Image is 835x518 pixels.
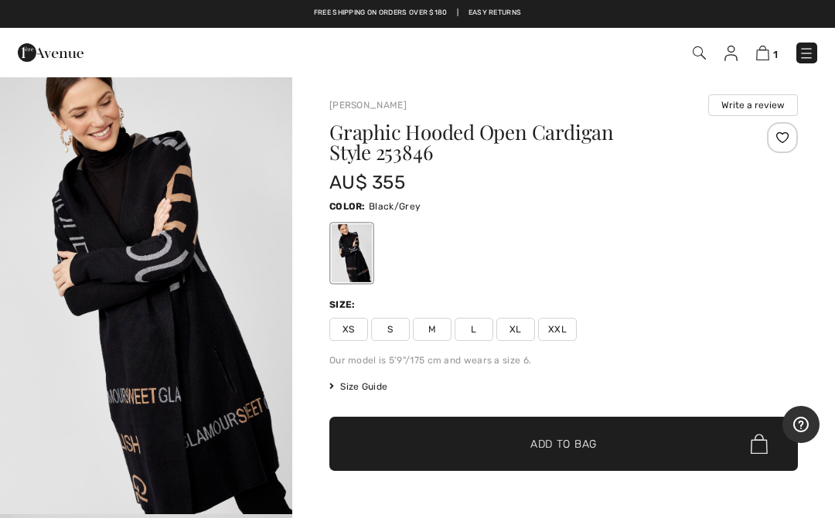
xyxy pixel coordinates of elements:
[751,434,768,454] img: Bag.svg
[329,100,407,111] a: [PERSON_NAME]
[329,353,798,367] div: Our model is 5'9"/175 cm and wears a size 6.
[329,298,359,312] div: Size:
[455,318,493,341] span: L
[799,46,814,61] img: Menu
[693,46,706,60] img: Search
[329,380,387,394] span: Size Guide
[724,46,738,61] img: My Info
[538,318,577,341] span: XXL
[329,201,366,212] span: Color:
[782,406,820,445] iframe: Opens a widget where you can find more information
[469,8,522,19] a: Easy Returns
[18,44,83,59] a: 1ère Avenue
[413,318,452,341] span: M
[457,8,458,19] span: |
[756,43,778,62] a: 1
[496,318,535,341] span: XL
[708,94,798,116] button: Write a review
[369,201,421,212] span: Black/Grey
[530,436,597,452] span: Add to Bag
[18,37,83,68] img: 1ère Avenue
[371,318,410,341] span: S
[329,122,720,162] h1: Graphic Hooded Open Cardigan Style 253846
[329,318,368,341] span: XS
[329,172,405,193] span: AU$ 355
[773,49,778,60] span: 1
[332,224,372,282] div: Black/Grey
[314,8,448,19] a: Free shipping on orders over $180
[329,417,798,471] button: Add to Bag
[756,46,769,60] img: Shopping Bag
